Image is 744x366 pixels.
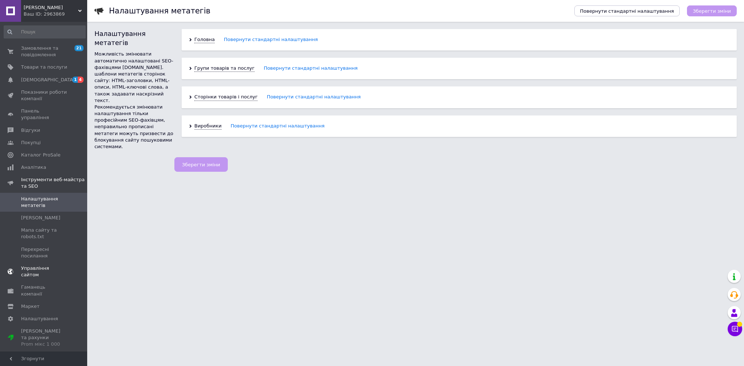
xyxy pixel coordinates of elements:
[194,65,255,72] span: Групи товарів та послуг
[4,25,86,38] input: Пошук
[21,64,67,70] span: Товари та послуги
[94,29,174,47] div: Налаштування метатегів
[21,316,58,322] span: Налаштування
[574,5,680,16] button: Повернути стандартні налаштування
[21,77,75,83] span: [DEMOGRAPHIC_DATA]
[21,265,67,278] span: Управління сайтом
[224,36,318,43] a: Повернути стандартні налаштування
[21,227,67,240] span: Мапа сайту та robots.txt
[231,123,325,129] a: Повернути стандартні налаштування
[21,127,40,134] span: Відгуки
[24,11,87,17] div: Ваш ID: 2963869
[21,152,60,158] span: Каталог ProSale
[21,284,67,297] span: Гаманець компанії
[21,108,67,121] span: Панель управління
[728,322,742,336] button: Чат з покупцем
[580,8,674,14] span: Повернути стандартні налаштування
[267,94,361,100] a: Повернути стандартні налаштування
[194,123,222,130] span: Виробники
[21,303,40,310] span: Маркет
[94,51,174,104] div: Можливість змінювати автоматично налаштовані SEO-фахівцями [DOMAIN_NAME]. шаблони метатегів сторі...
[21,341,67,347] div: Prom мікс 1 000
[21,196,67,209] span: Налаштування метатегів
[24,4,78,11] span: ХАРТОВ
[74,45,84,51] span: 21
[21,328,67,348] span: [PERSON_NAME] та рахунки
[94,104,174,150] div: Рекомендується змінювати налаштування тільки професійним SEO-фахівцям, неправильно прописані мета...
[21,164,46,171] span: Аналітика
[109,7,210,15] h1: Налаштування метатегів
[21,246,67,259] span: Перехресні посилання
[21,176,87,190] span: Інструменти веб-майстра та SEO
[21,45,67,58] span: Замовлення та повідомлення
[21,139,41,146] span: Покупці
[264,65,358,72] a: Повернути стандартні налаштування
[72,77,78,83] span: 1
[194,94,258,101] span: Сторінки товарів і послуг
[78,77,84,83] span: 4
[194,36,215,43] span: Головна
[21,89,67,102] span: Показники роботи компанії
[21,215,60,221] span: [PERSON_NAME]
